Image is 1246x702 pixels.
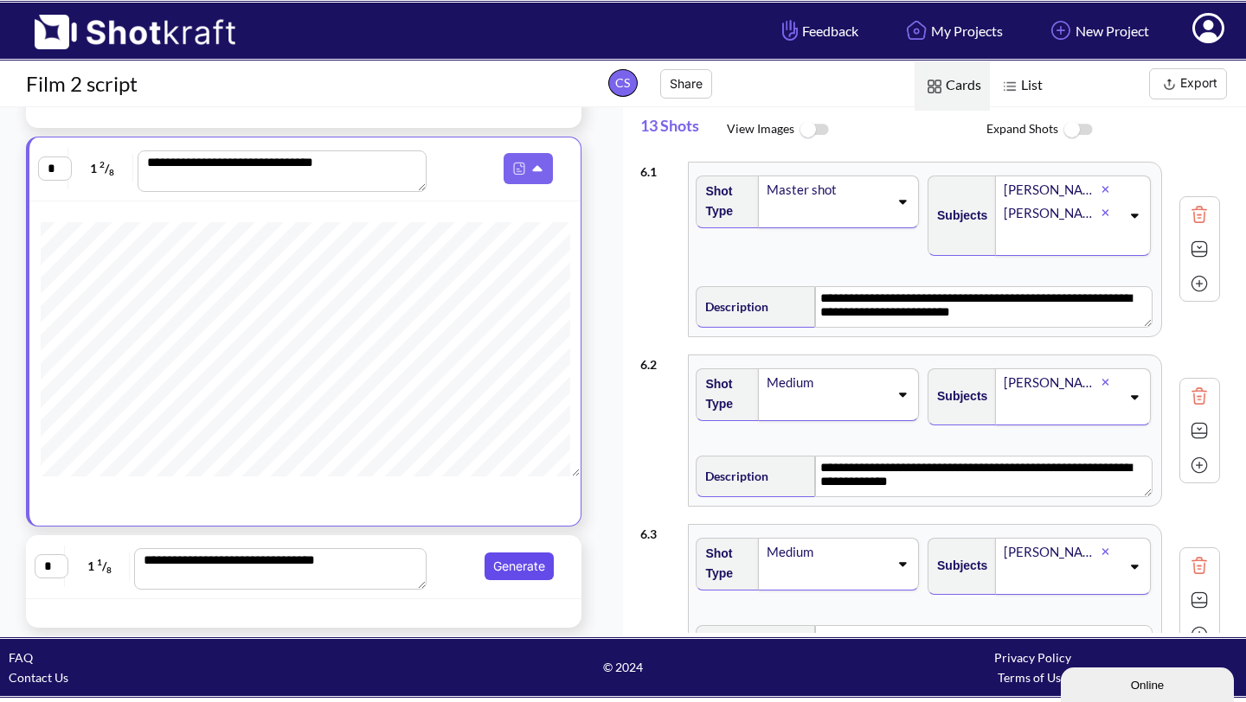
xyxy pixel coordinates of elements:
a: Contact Us [9,670,68,685]
div: [PERSON_NAME] [1002,371,1101,394]
span: Cards [915,61,990,111]
div: Terms of Use [828,667,1237,687]
span: Description [697,462,768,490]
a: My Projects [889,8,1016,54]
span: 1 [97,557,102,567]
img: Expand Icon [1186,236,1212,262]
span: Feedback [778,21,858,41]
div: Master shot [765,178,889,201]
span: List [990,61,1051,111]
div: Medium [765,371,889,394]
div: [PERSON_NAME] [1002,540,1101,564]
div: 6 . 3 [640,515,679,544]
span: 8 [109,167,114,177]
div: Medium [765,540,889,564]
img: Add Icon [1046,16,1076,45]
div: 6 . 2 [640,346,679,374]
img: Card Icon [923,75,946,98]
img: Trash Icon [1186,383,1212,409]
img: Hand Icon [778,16,802,45]
div: Privacy Policy [828,648,1237,667]
span: Subjects [928,552,987,580]
span: Expand Shots [986,112,1246,149]
button: Share [660,69,712,99]
span: Shot Type [697,370,750,418]
img: Expand Icon [1186,418,1212,444]
img: Add Icon [1186,271,1212,297]
span: Description [697,631,768,660]
span: CS [608,69,638,97]
img: Trash Icon [1186,201,1212,227]
button: Export [1149,68,1227,99]
a: New Project [1033,8,1162,54]
div: [PERSON_NAME] [1002,201,1101,225]
img: Add Icon [1186,452,1212,478]
span: © 2024 [418,657,827,677]
img: Add Icon [1186,622,1212,648]
span: Description [697,292,768,321]
img: Pdf Icon [508,157,530,180]
img: ToggleOff Icon [1058,112,1097,149]
span: 2 [100,159,105,169]
img: Trash Icon [1186,552,1212,578]
button: Generate [485,552,554,580]
iframe: chat widget [1061,664,1237,702]
img: Expand Icon [1186,587,1212,613]
span: 1 / [69,552,130,580]
img: ToggleOff Icon [794,112,833,149]
span: 8 [106,565,112,576]
img: Export Icon [1159,73,1180,95]
span: 1 / [73,155,132,182]
span: 13 Shots [640,107,727,153]
div: 6 . 1 [640,153,679,182]
img: List Icon [999,75,1021,98]
span: Subjects [928,201,987,230]
span: View Images [727,112,986,149]
span: Subjects [928,382,987,411]
span: Shot Type [697,177,750,226]
span: Shot Type [697,539,750,588]
a: FAQ [9,650,33,665]
img: Home Icon [902,16,931,45]
div: [PERSON_NAME] [1002,178,1101,201]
